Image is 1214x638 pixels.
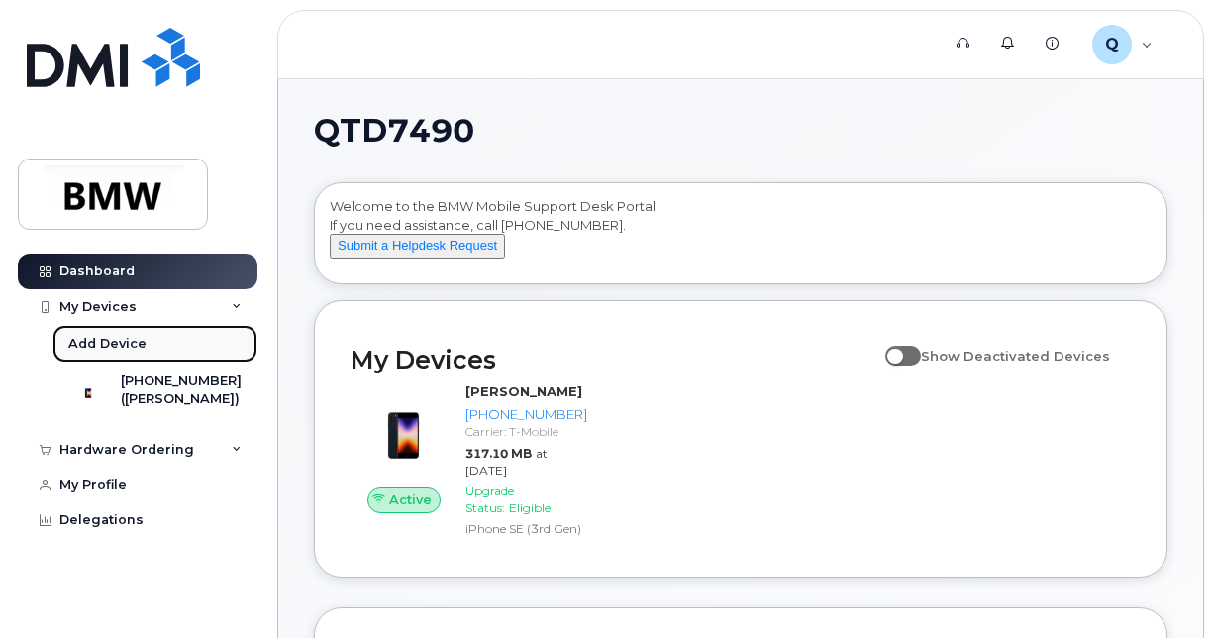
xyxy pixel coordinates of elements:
[314,116,474,146] span: QTD7490
[330,234,505,259] button: Submit a Helpdesk Request
[921,348,1110,364] span: Show Deactivated Devices
[351,345,875,374] h2: My Devices
[1128,552,1199,623] iframe: Messenger Launcher
[465,446,532,461] span: 317.10 MB
[389,490,432,509] span: Active
[885,337,901,353] input: Show Deactivated Devices
[330,197,1152,276] div: Welcome to the BMW Mobile Support Desk Portal If you need assistance, call [PHONE_NUMBER].
[351,382,595,541] a: Active[PERSON_NAME][PHONE_NUMBER]Carrier: T-Mobile317.10 MBat [DATE]Upgrade Status:EligibleiPhone...
[330,237,505,253] a: Submit a Helpdesk Request
[465,446,548,478] span: at [DATE]
[509,500,551,515] span: Eligible
[465,423,587,440] div: Carrier: T-Mobile
[465,405,587,424] div: [PHONE_NUMBER]
[366,392,442,468] img: image20231002-3703462-1angbar.jpeg
[465,520,587,537] div: iPhone SE (3rd Gen)
[465,383,582,399] strong: [PERSON_NAME]
[465,483,514,515] span: Upgrade Status:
